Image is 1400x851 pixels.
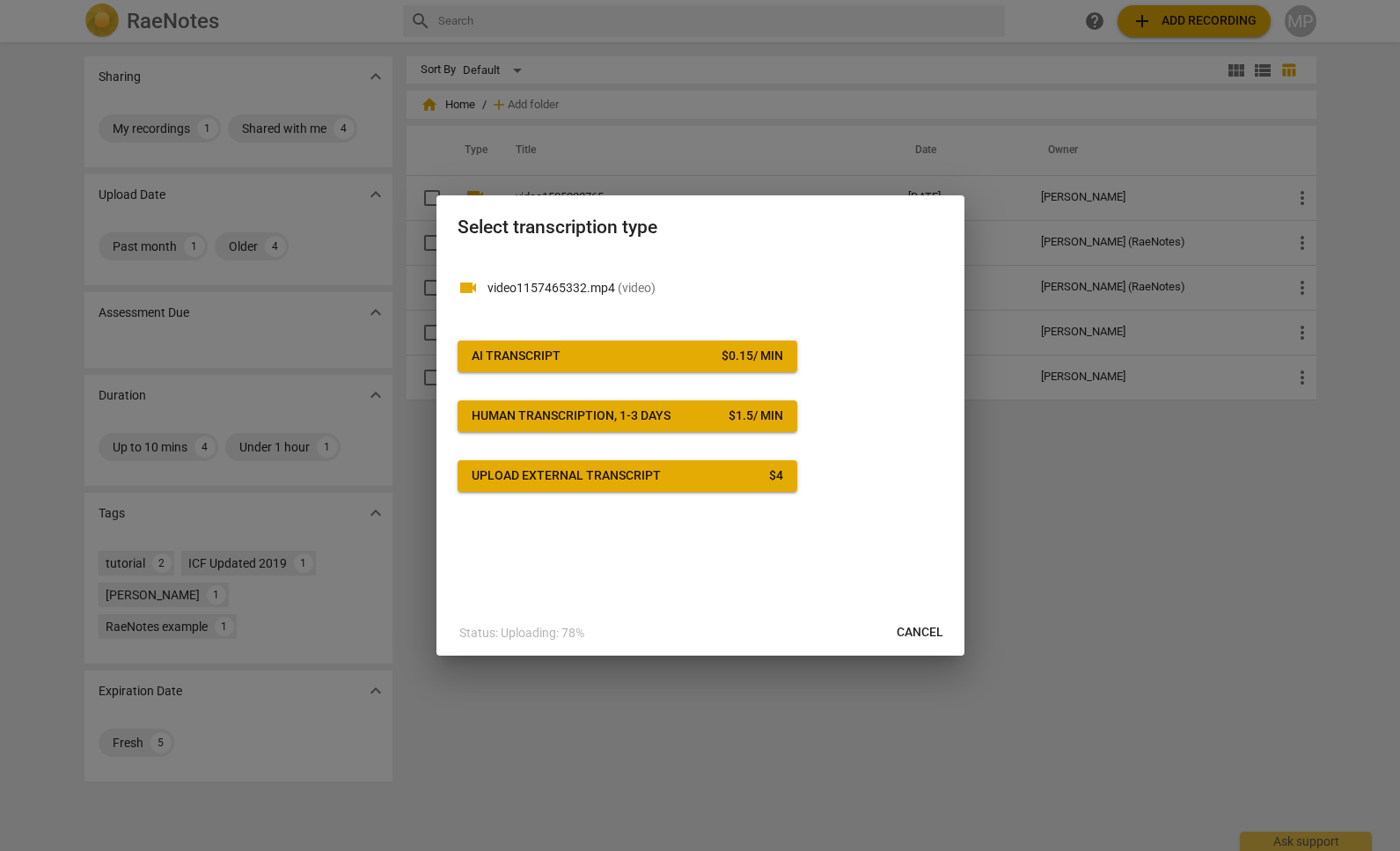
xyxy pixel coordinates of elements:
[458,460,797,492] button: Upload external transcript$4
[472,407,671,425] div: Human transcription, 1-3 days
[458,216,943,238] h2: Select transcription type
[458,400,797,432] button: Human transcription, 1-3 days$1.5/ min
[883,617,957,649] button: Cancel
[472,467,661,485] div: Upload external transcript
[729,407,783,425] div: $ 1.5 / min
[487,279,943,297] p: video1157465332.mp4(video)
[618,281,656,295] span: ( video )
[897,624,943,642] span: Cancel
[472,348,561,365] div: AI Transcript
[769,467,783,485] div: $ 4
[458,341,797,372] button: AI Transcript$0.15/ min
[459,624,584,642] p: Status: Uploading: 78%
[458,277,479,298] span: videocam
[722,348,783,365] div: $ 0.15 / min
